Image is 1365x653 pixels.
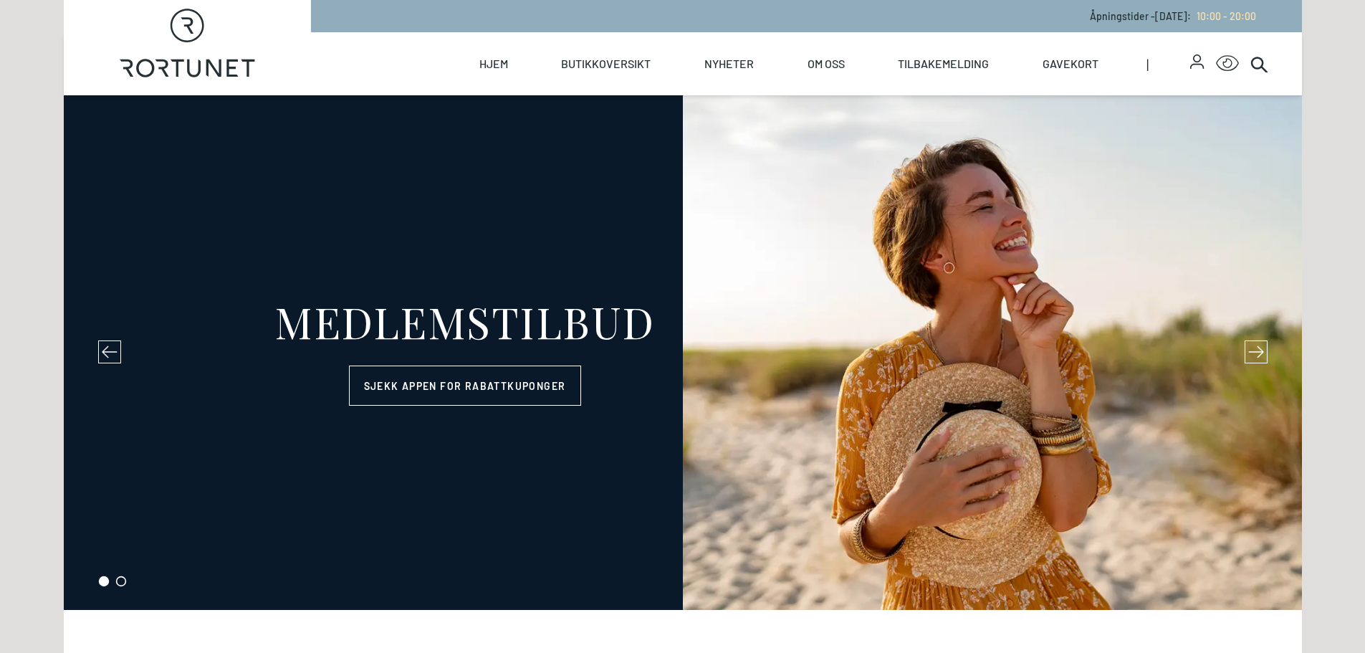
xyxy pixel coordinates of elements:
[561,32,651,95] a: Butikkoversikt
[898,32,989,95] a: Tilbakemelding
[1191,10,1256,22] a: 10:00 - 20:00
[349,366,581,406] a: Sjekk appen for rabattkuponger
[1146,32,1191,95] span: |
[1090,9,1256,24] p: Åpningstider - [DATE] :
[1216,52,1239,75] button: Open Accessibility Menu
[1197,10,1256,22] span: 10:00 - 20:00
[1043,32,1098,95] a: Gavekort
[64,95,1302,610] section: carousel-slider
[704,32,754,95] a: Nyheter
[274,300,655,343] div: MEDLEMSTILBUD
[479,32,508,95] a: Hjem
[64,95,1302,610] div: slide 1 of 2
[808,32,845,95] a: Om oss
